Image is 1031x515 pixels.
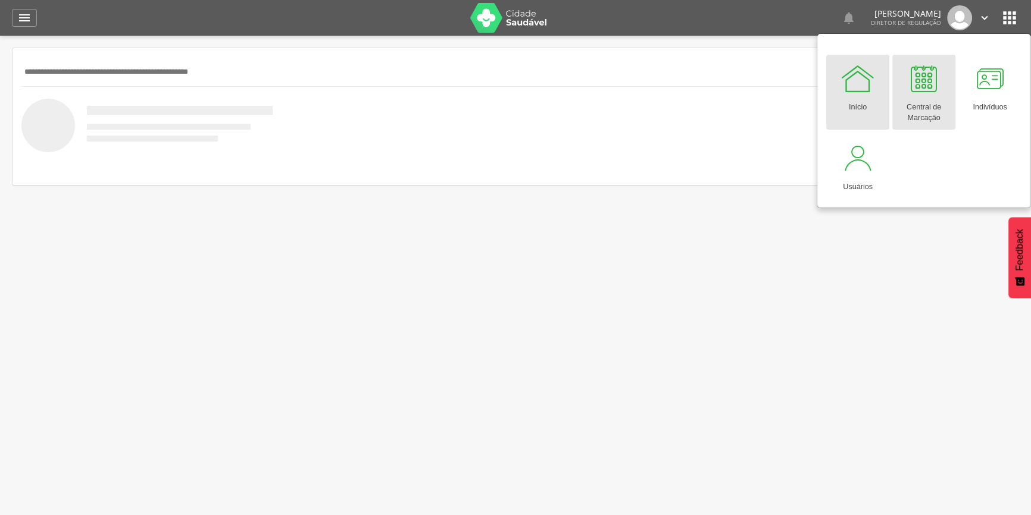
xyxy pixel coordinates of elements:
[978,11,991,24] i: 
[871,18,941,27] span: Diretor de regulação
[1014,229,1025,271] span: Feedback
[1008,217,1031,298] button: Feedback - Mostrar pesquisa
[842,11,856,25] i: 
[892,55,955,130] a: Central de Marcação
[17,11,32,25] i: 
[842,5,856,30] a: 
[12,9,37,27] a: 
[1000,8,1019,27] i: 
[826,134,889,199] a: Usuários
[871,10,941,18] p: [PERSON_NAME]
[978,5,991,30] a: 
[958,55,1021,130] a: Indivíduos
